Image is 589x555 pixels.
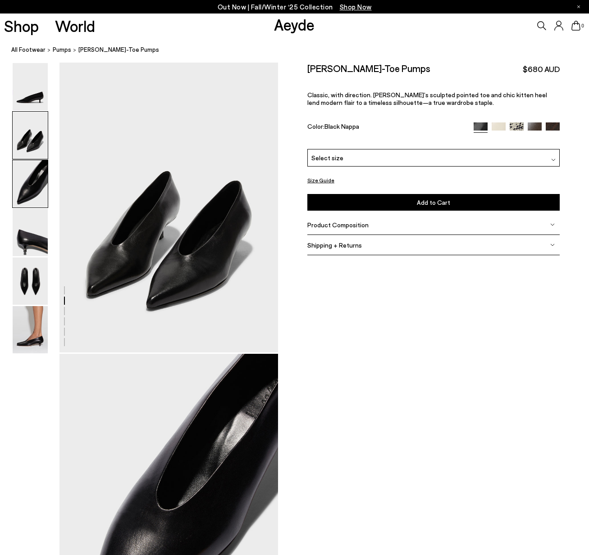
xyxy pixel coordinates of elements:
img: Clara Pointed-Toe Pumps - Image 5 [13,257,48,305]
img: svg%3E [550,222,555,227]
span: Add to Cart [417,199,450,206]
img: Clara Pointed-Toe Pumps - Image 2 [13,112,48,159]
button: Add to Cart [307,194,560,211]
span: Black Nappa [324,122,359,130]
a: Aeyde [274,15,315,34]
img: Clara Pointed-Toe Pumps - Image 1 [13,63,48,110]
img: svg%3E [551,157,556,162]
a: World [55,18,95,34]
h2: [PERSON_NAME]-Toe Pumps [307,63,430,74]
a: Shop [4,18,39,34]
a: pumps [53,45,71,54]
img: Clara Pointed-Toe Pumps - Image 4 [13,209,48,256]
span: Shipping + Returns [307,241,362,249]
a: All Footwear [11,45,46,54]
button: Size Guide [307,175,334,186]
div: Color: [307,122,466,133]
p: Classic, with direction. [PERSON_NAME]’s sculpted pointed toe and chic kitten heel lend modern fl... [307,91,560,106]
img: Clara Pointed-Toe Pumps - Image 6 [13,306,48,353]
img: Clara Pointed-Toe Pumps - Image 3 [13,160,48,208]
a: 0 [571,21,580,31]
span: [PERSON_NAME]-Toe Pumps [78,45,159,54]
span: pumps [53,46,71,53]
span: 0 [580,23,585,28]
nav: breadcrumb [11,38,589,63]
span: Product Composition [307,221,369,229]
p: Out Now | Fall/Winter ‘25 Collection [218,1,372,13]
img: svg%3E [550,243,555,247]
span: $680 AUD [523,63,560,75]
span: Navigate to /collections/new-in [340,3,372,11]
span: Select size [311,153,343,162]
